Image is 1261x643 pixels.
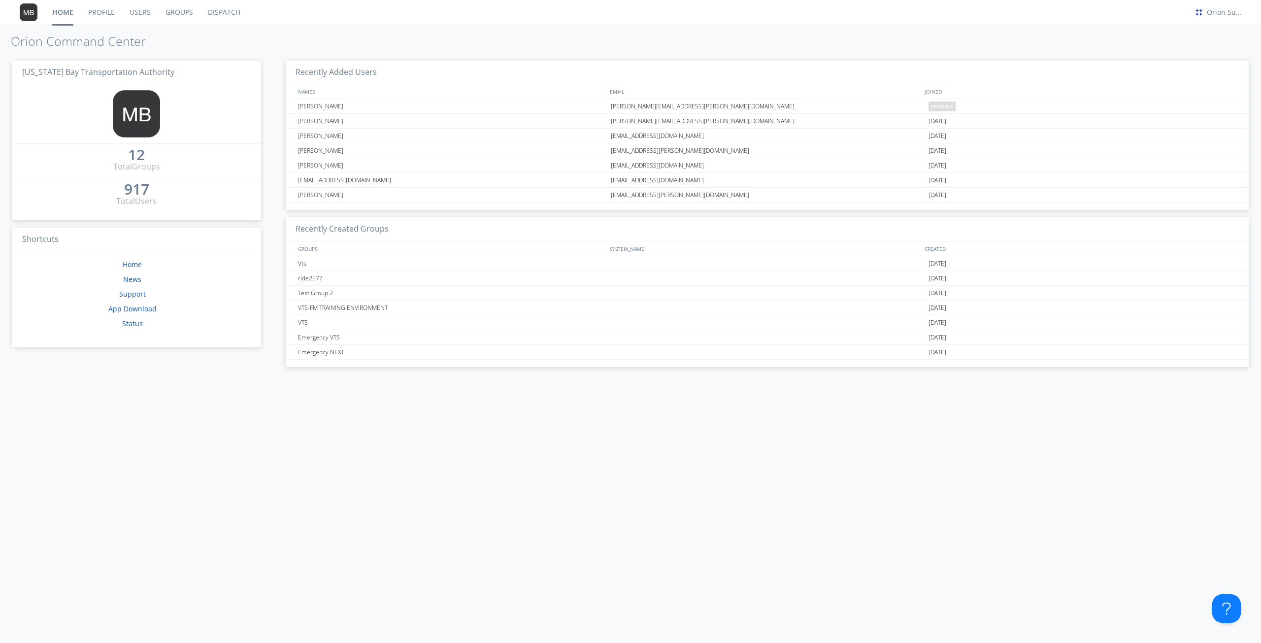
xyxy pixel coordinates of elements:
[286,173,1249,188] a: [EMAIL_ADDRESS][DOMAIN_NAME][EMAIL_ADDRESS][DOMAIN_NAME][DATE]
[1194,7,1204,18] img: ecb9e2cea3d84ace8bf4c9269b4bf077
[296,345,608,359] div: Emergency NEXT
[113,90,160,137] img: 373638.png
[608,188,926,202] div: [EMAIL_ADDRESS][PERSON_NAME][DOMAIN_NAME]
[286,61,1249,85] h3: Recently Added Users
[929,286,946,301] span: [DATE]
[296,256,608,271] div: Vts
[286,286,1249,301] a: Test Group 2[DATE]
[929,301,946,315] span: [DATE]
[922,241,1239,256] div: CREATED
[929,129,946,143] span: [DATE]
[286,114,1249,129] a: [PERSON_NAME][PERSON_NAME][EMAIL_ADDRESS][PERSON_NAME][DOMAIN_NAME][DATE]
[119,289,146,299] a: Support
[608,143,926,158] div: [EMAIL_ADDRESS][PERSON_NAME][DOMAIN_NAME]
[128,150,145,160] div: 12
[296,143,608,158] div: [PERSON_NAME]
[607,84,922,99] div: EMAIL
[929,345,946,360] span: [DATE]
[296,241,605,256] div: GROUPS
[296,99,608,113] div: [PERSON_NAME]
[296,129,608,143] div: [PERSON_NAME]
[116,196,157,207] div: Total Users
[608,99,926,113] div: [PERSON_NAME][EMAIL_ADDRESS][PERSON_NAME][DOMAIN_NAME]
[929,330,946,345] span: [DATE]
[113,161,160,172] div: Total Groups
[296,301,608,315] div: VTS-FM TRAINING ENVIRONMENT
[608,158,926,172] div: [EMAIL_ADDRESS][DOMAIN_NAME]
[286,301,1249,315] a: VTS-FM TRAINING ENVIRONMENT[DATE]
[124,184,149,196] a: 917
[929,188,946,203] span: [DATE]
[929,158,946,173] span: [DATE]
[929,256,946,271] span: [DATE]
[286,217,1249,241] h3: Recently Created Groups
[296,158,608,172] div: [PERSON_NAME]
[286,129,1249,143] a: [PERSON_NAME][EMAIL_ADDRESS][DOMAIN_NAME][DATE]
[286,271,1249,286] a: ride2577[DATE]
[286,143,1249,158] a: [PERSON_NAME][EMAIL_ADDRESS][PERSON_NAME][DOMAIN_NAME][DATE]
[929,102,956,111] span: pending
[922,84,1239,99] div: JOINED
[929,315,946,330] span: [DATE]
[296,330,608,344] div: Emergency VTS
[286,188,1249,203] a: [PERSON_NAME][EMAIL_ADDRESS][PERSON_NAME][DOMAIN_NAME][DATE]
[123,260,142,269] a: Home
[286,345,1249,360] a: Emergency NEXT[DATE]
[1212,594,1241,623] iframe: Toggle Customer Support
[296,286,608,300] div: Test Group 2
[1207,7,1244,17] div: Orion Support
[286,256,1249,271] a: Vts[DATE]
[296,173,608,187] div: [EMAIL_ADDRESS][DOMAIN_NAME]
[607,241,922,256] div: SYSTEM_NAME
[296,188,608,202] div: [PERSON_NAME]
[123,274,141,284] a: News
[929,143,946,158] span: [DATE]
[608,114,926,128] div: [PERSON_NAME][EMAIL_ADDRESS][PERSON_NAME][DOMAIN_NAME]
[296,271,608,285] div: ride2577
[296,114,608,128] div: [PERSON_NAME]
[286,330,1249,345] a: Emergency VTS[DATE]
[929,271,946,286] span: [DATE]
[124,184,149,194] div: 917
[929,114,946,129] span: [DATE]
[608,129,926,143] div: [EMAIL_ADDRESS][DOMAIN_NAME]
[22,67,174,77] span: [US_STATE] Bay Transportation Authority
[12,228,261,252] h3: Shortcuts
[296,315,608,330] div: VTS
[296,84,605,99] div: NAMES
[122,319,143,328] a: Status
[128,150,145,161] a: 12
[286,99,1249,114] a: [PERSON_NAME][PERSON_NAME][EMAIL_ADDRESS][PERSON_NAME][DOMAIN_NAME]pending
[608,173,926,187] div: [EMAIL_ADDRESS][DOMAIN_NAME]
[929,173,946,188] span: [DATE]
[286,315,1249,330] a: VTS[DATE]
[286,158,1249,173] a: [PERSON_NAME][EMAIL_ADDRESS][DOMAIN_NAME][DATE]
[20,3,37,21] img: 373638.png
[108,304,157,313] a: App Download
